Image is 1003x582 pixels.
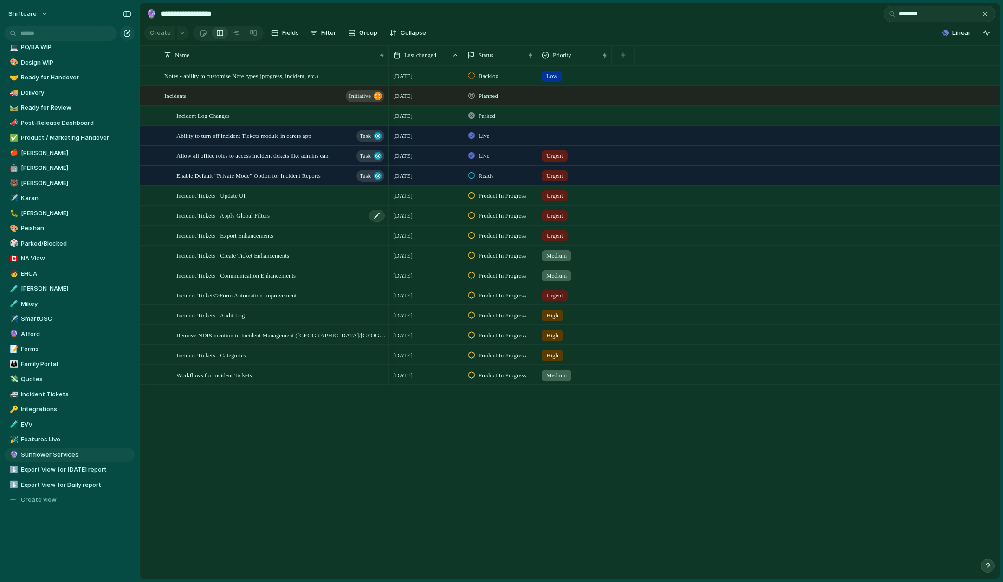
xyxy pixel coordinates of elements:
span: [PERSON_NAME] [21,284,131,293]
span: Family Portal [21,360,131,369]
div: 🤖[PERSON_NAME] [5,161,135,175]
span: Export View for Daily report [21,480,131,490]
span: Incident Tickets - Export Enhancements [176,230,273,240]
span: Last changed [404,51,436,60]
span: Urgent [546,171,563,181]
div: 🧪[PERSON_NAME] [5,282,135,296]
div: 👪 [10,359,16,369]
span: [DATE] [393,351,413,360]
span: Workflows for Incident Tickets [176,369,252,380]
button: ⬇️ [8,480,18,490]
span: [DATE] [393,111,413,121]
div: 📣Post-Release Dashboard [5,116,135,130]
button: 🧪 [8,284,18,293]
span: [DATE] [393,191,413,200]
button: Linear [938,26,974,40]
a: 🎨Peishan [5,221,135,235]
span: Urgent [546,151,563,161]
span: [DATE] [393,311,413,320]
span: Urgent [546,211,563,220]
div: 🚚Delivery [5,86,135,100]
span: Urgent [546,231,563,240]
span: Parked [479,111,495,121]
a: ⬇️Export View for [DATE] report [5,463,135,477]
a: 🎉Features Live [5,433,135,446]
span: Afford [21,330,131,339]
span: High [546,331,558,340]
div: 🚑 [10,389,16,400]
div: 💸 [10,374,16,385]
span: Create view [21,495,57,504]
button: 🐛 [8,209,18,218]
button: 🎲 [8,239,18,248]
span: Product In Progress [479,191,526,200]
div: 🔮 [10,329,16,339]
div: ✅Product / Marketing Handover [5,131,135,145]
button: 💸 [8,375,18,384]
a: ✈️Karan [5,191,135,205]
span: Features Live [21,435,131,444]
span: [PERSON_NAME] [21,179,131,188]
span: Product / Marketing Handover [21,133,131,142]
span: [DATE] [393,71,413,81]
span: SmartOSC [21,314,131,323]
span: Low [546,71,557,81]
span: Ready for Handover [21,73,131,82]
span: Karan [21,194,131,203]
span: Incident Tickets - Audit Log [176,310,245,320]
span: High [546,311,558,320]
span: shiftcare [8,9,37,19]
div: 🧒 [10,268,16,279]
span: Allow all office roles to access incident tickets like admins can [176,150,329,161]
span: Task [360,129,371,142]
span: [DATE] [393,371,413,380]
span: Product In Progress [479,311,526,320]
div: 📣 [10,117,16,128]
span: Product In Progress [479,371,526,380]
span: Priority [553,51,571,60]
span: NA View [21,254,131,263]
span: Peishan [21,224,131,233]
button: Task [356,150,384,162]
div: ⬇️Export View for Daily report [5,478,135,492]
span: PO/BA WIP [21,43,131,52]
span: Post-Release Dashboard [21,118,131,128]
button: 🧪 [8,299,18,309]
span: Quotes [21,375,131,384]
span: [DATE] [393,211,413,220]
div: 🔑 [10,404,16,415]
span: Incident Tickets - Create Ticket Enhancements [176,250,289,260]
a: 📝Forms [5,342,135,356]
div: 🛤️Ready for Review [5,101,135,115]
span: Sunflower Services [21,450,131,459]
div: 🧪EVV [5,418,135,432]
div: 🛤️ [10,103,16,113]
a: ✈️SmartOSC [5,312,135,326]
div: ✈️ [10,314,16,324]
a: 🔮Afford [5,327,135,341]
span: [PERSON_NAME] [21,163,131,173]
button: ✈️ [8,314,18,323]
span: Linear [952,28,971,38]
span: Name [175,51,189,60]
span: Fields [282,28,299,38]
span: Ready [479,171,494,181]
div: 🧪 [10,284,16,294]
button: ⬇️ [8,465,18,474]
a: 🎨Design WIP [5,56,135,70]
button: Task [356,170,384,182]
span: Urgent [546,191,563,200]
a: 🐛[PERSON_NAME] [5,207,135,220]
span: Forms [21,344,131,354]
div: 💻PO/BA WIP [5,40,135,54]
a: 🍎[PERSON_NAME] [5,146,135,160]
div: 🤝Ready for Handover [5,71,135,84]
span: Medium [546,251,567,260]
span: [DATE] [393,231,413,240]
button: 💻 [8,43,18,52]
div: 💸Quotes [5,372,135,386]
button: 🇨🇦 [8,254,18,263]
